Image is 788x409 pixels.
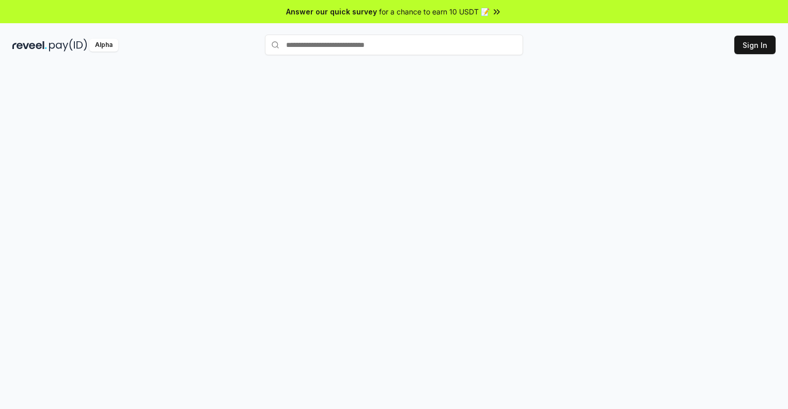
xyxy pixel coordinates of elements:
[89,39,118,52] div: Alpha
[379,6,490,17] span: for a chance to earn 10 USDT 📝
[49,39,87,52] img: pay_id
[734,36,776,54] button: Sign In
[12,39,47,52] img: reveel_dark
[286,6,377,17] span: Answer our quick survey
